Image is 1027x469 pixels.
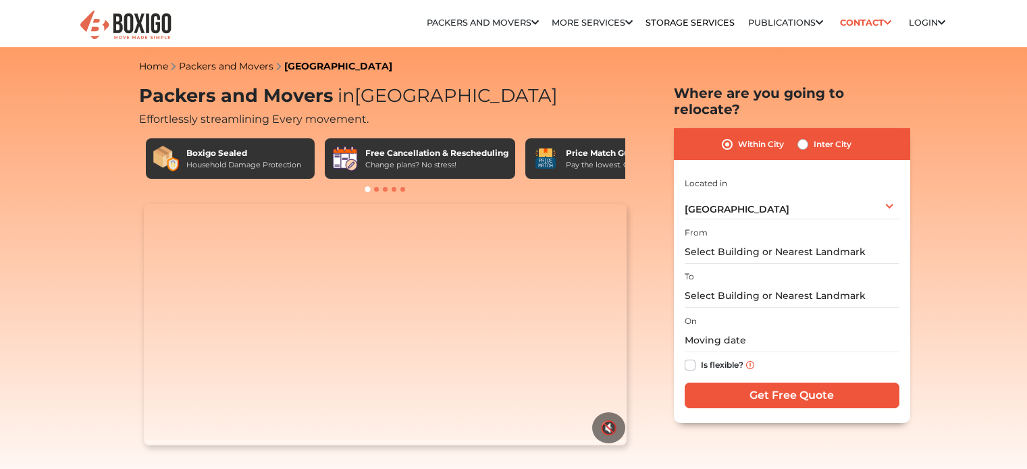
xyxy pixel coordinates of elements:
input: Select Building or Nearest Landmark [685,240,899,264]
a: Publications [748,18,823,28]
img: Price Match Guarantee [532,145,559,172]
h2: Where are you going to relocate? [674,85,910,117]
span: in [338,84,354,107]
a: More services [552,18,633,28]
span: [GEOGRAPHIC_DATA] [685,203,789,215]
span: [GEOGRAPHIC_DATA] [333,84,558,107]
label: From [685,227,708,239]
button: 🔇 [592,412,625,443]
label: Located in [685,177,727,190]
label: Within City [738,136,784,153]
img: Free Cancellation & Rescheduling [332,145,359,172]
img: info [746,361,754,369]
div: Price Match Guarantee [566,147,668,159]
a: [GEOGRAPHIC_DATA] [284,60,392,72]
a: Contact [836,12,896,33]
div: Free Cancellation & Rescheduling [365,147,508,159]
a: Packers and Movers [179,60,273,72]
label: Inter City [814,136,851,153]
input: Select Building or Nearest Landmark [685,284,899,308]
label: Is flexible? [701,357,743,371]
span: Effortlessly streamlining Every movement. [139,113,369,126]
div: Household Damage Protection [186,159,301,171]
a: Home [139,60,168,72]
video: Your browser does not support the video tag. [144,204,627,445]
h1: Packers and Movers [139,85,632,107]
div: Change plans? No stress! [365,159,508,171]
input: Moving date [685,329,899,352]
img: Boxigo [78,9,173,42]
label: To [685,271,694,283]
a: Storage Services [646,18,735,28]
div: Boxigo Sealed [186,147,301,159]
div: Pay the lowest. Guaranteed! [566,159,668,171]
a: Login [909,18,945,28]
img: Boxigo Sealed [153,145,180,172]
a: Packers and Movers [427,18,539,28]
label: On [685,315,697,327]
input: Get Free Quote [685,383,899,408]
